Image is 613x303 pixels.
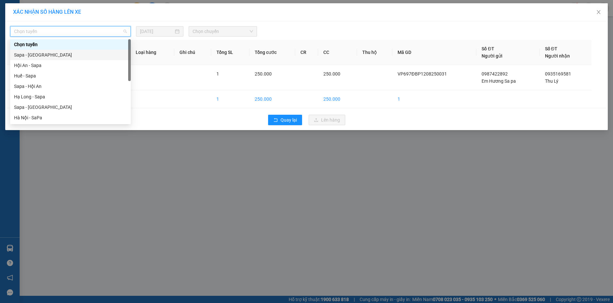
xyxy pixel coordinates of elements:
input: 12/08/2025 [140,28,174,35]
div: Huế - Sapa [10,71,131,81]
div: Sapa - [GEOGRAPHIC_DATA] [14,51,127,59]
div: Sapa - [GEOGRAPHIC_DATA] [14,104,127,111]
span: VP697ĐBP1208250031 [77,34,137,41]
div: Chọn tuyến [14,41,127,48]
strong: CHUYỂN PHÁT NHANH HK BUSLINES [24,5,69,26]
span: rollback [273,118,278,123]
img: logo [4,19,16,51]
div: Hạ Long - Sapa [14,93,127,100]
span: SAPA, LÀO CAI ↔ [GEOGRAPHIC_DATA] [21,28,72,48]
span: 0935169581 [545,71,571,76]
span: 1 [216,71,219,76]
div: Sapa - Ninh Bình [10,102,131,112]
span: Em Hương Sa pa [482,78,516,84]
div: Sapa - Hà Nội [10,50,131,60]
span: Số ĐT [482,46,494,51]
div: Huế - Sapa [14,72,127,79]
div: Sapa - Hội An [14,83,127,90]
th: Ghi chú [174,40,211,65]
div: Chọn tuyến [10,39,131,50]
span: 250.000 [323,71,340,76]
th: Loại hàng [130,40,174,65]
span: Số ĐT [545,46,557,51]
th: STT [7,40,34,65]
div: Hội An - Sapa [10,60,131,71]
td: 1 [392,90,476,108]
button: Close [589,3,608,22]
button: rollbackQuay lại [268,115,302,125]
span: Quay lại [281,116,297,124]
span: 0987422892 [482,71,508,76]
span: VP697ĐBP1208250031 [398,71,447,76]
div: Hà Nội - SaPa [10,112,131,123]
span: 250.000 [255,71,272,76]
div: Hội An - Sapa [14,62,127,69]
span: ↔ [GEOGRAPHIC_DATA] [23,38,72,48]
th: Mã GD [392,40,476,65]
th: Thu hộ [357,40,393,65]
span: close [596,9,601,15]
th: Tổng SL [211,40,249,65]
td: 250.000 [318,90,357,108]
th: CR [295,40,318,65]
span: Chọn tuyến [14,26,127,36]
span: Người gửi [482,53,502,59]
button: uploadLên hàng [309,115,345,125]
span: ↔ [GEOGRAPHIC_DATA] [21,33,72,48]
span: Thu Lý [545,78,558,84]
td: 250.000 [249,90,295,108]
th: Tổng cước [249,40,295,65]
th: CC [318,40,357,65]
div: Hạ Long - Sapa [10,92,131,102]
span: Người nhận [545,53,570,59]
td: 1 [7,65,34,90]
td: 1 [211,90,249,108]
span: Chọn chuyến [193,26,253,36]
span: XÁC NHẬN SỐ HÀNG LÊN XE [13,9,81,15]
div: Hà Nội - SaPa [14,114,127,121]
div: Sapa - Hội An [10,81,131,92]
